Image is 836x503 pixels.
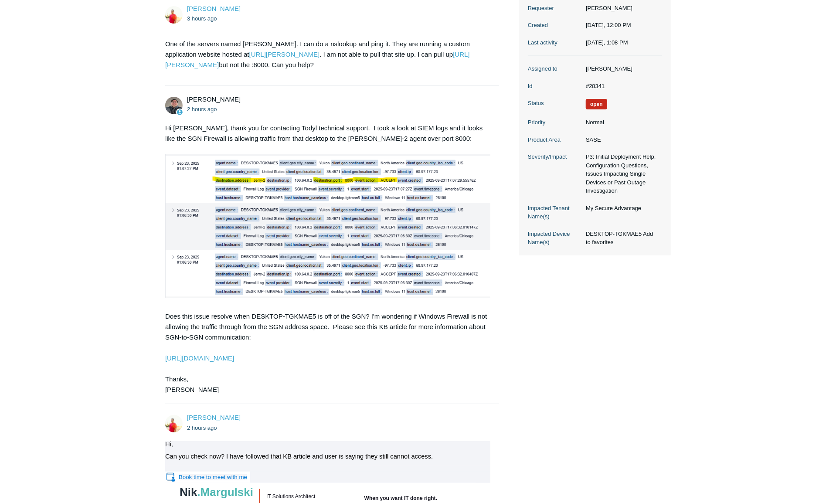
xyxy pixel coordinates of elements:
span: Matt Robinson [187,95,241,103]
dt: Requester [528,4,581,13]
dt: Assigned to [528,65,581,73]
div: Hi [PERSON_NAME], thank you for contacting Todyl technical support. I took a look at SIEM logs an... [165,123,490,395]
a: [PERSON_NAME] [187,5,241,12]
dt: Priority [528,118,581,127]
dt: Status [528,99,581,108]
time: 09/23/2025, 13:08 [586,39,628,46]
dt: Severity/Impact [528,153,581,161]
time: 09/23/2025, 12:00 [586,22,631,28]
dt: Impacted Tenant Name(s) [528,204,581,221]
dt: Created [528,21,581,30]
a: [URL][PERSON_NAME] [249,51,320,58]
dd: P3: Initial Deployment Help, Configuration Questions, Issues Impacting Single Devices or Past Out... [581,153,662,195]
div: Can you check now? I have followed that KB article and user is saying they still cannot access. [165,453,490,459]
dd: DESKTOP-TGKMAE5 Add to favorites [581,230,662,247]
time: 09/23/2025, 12:23 [187,106,217,112]
a: [PERSON_NAME] [187,414,241,421]
time: 09/23/2025, 12:00 [187,15,217,22]
td: When you want IT done right. [364,495,437,501]
span: Nik Margulski [187,5,241,12]
a: [URL][PERSON_NAME] [165,51,470,68]
dt: Impacted Device Name(s) [528,230,581,247]
dt: Product Area [528,136,581,144]
div: Hi, [165,441,490,447]
dd: Normal [581,118,662,127]
dd: SASE [581,136,662,144]
dd: My Secure Advantage [581,204,662,213]
span: Nik Margulski [187,414,241,421]
a: [URL][DOMAIN_NAME] [165,354,234,362]
p: One of the servers named [PERSON_NAME]. I can do a nslookup and ping it. They are running a custo... [165,39,490,70]
time: 09/23/2025, 13:08 [187,425,217,431]
dd: #28341 [581,82,662,91]
span: Nik [180,486,197,499]
dt: Id [528,82,581,91]
a: Book time to meet with me [179,474,247,480]
span: .Margulski [197,486,253,499]
dd: [PERSON_NAME] [581,4,662,13]
dd: [PERSON_NAME] [581,65,662,73]
span: We are working on a response for you [586,99,607,109]
dt: Last activity [528,38,581,47]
